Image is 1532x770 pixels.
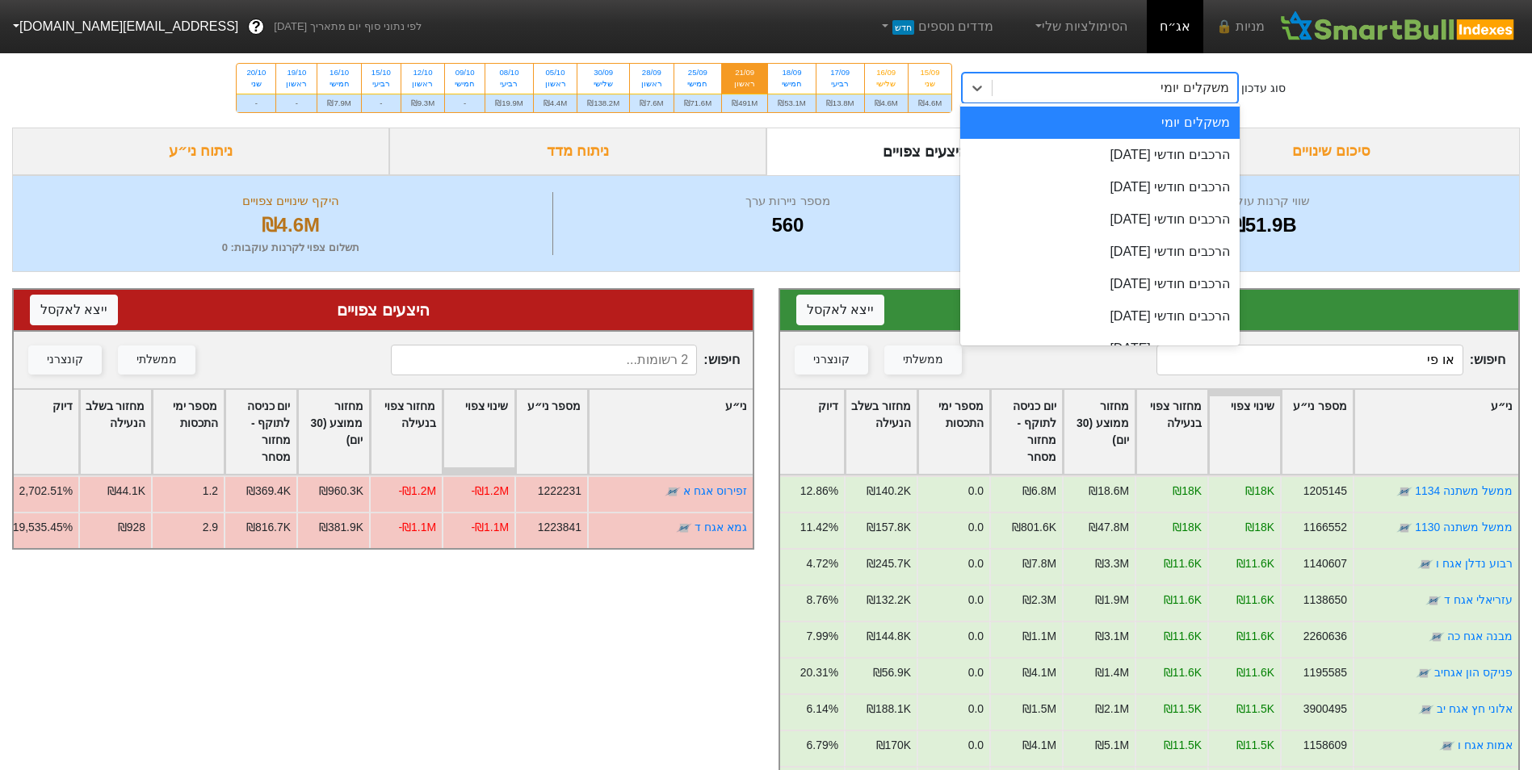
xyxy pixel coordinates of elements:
div: ₪7.9M [317,94,360,112]
div: Toggle SortBy [1064,390,1135,474]
input: 2 רשומות... [391,345,697,375]
div: 2.9 [202,519,217,536]
div: היקף שינויים צפויים [33,192,548,211]
div: Toggle SortBy [298,390,369,474]
img: SmartBull [1278,10,1519,43]
div: ₪4.6M [909,94,951,112]
a: גמא אגח ד [695,521,747,534]
div: ₪140.2K [867,483,911,500]
div: 0.0 [968,592,984,609]
button: קונצרני [28,345,102,375]
div: קונצרני [813,351,850,369]
div: הרכבים חודשי [DATE] [960,268,1239,300]
div: הרכבים חודשי [DATE] [960,236,1239,268]
div: 6.14% [807,701,838,718]
div: משקלים יומי [1161,78,1228,98]
a: פניקס הון אגחיב [1434,666,1513,679]
div: חמישי [327,78,350,90]
div: ₪13.8M [816,94,864,112]
div: הרכבים חודשי [DATE] [960,171,1239,203]
button: ייצא לאקסל [796,295,884,325]
div: ניתוח מדד [389,128,766,175]
div: 11.42% [800,519,838,536]
div: 7.99% [807,628,838,645]
div: - [276,94,317,112]
span: חיפוש : [391,345,740,375]
div: Toggle SortBy [773,390,844,474]
div: Toggle SortBy [918,390,989,474]
div: 0.0 [968,555,984,572]
div: ₪801.6K [1012,519,1056,536]
div: ₪170K [876,737,911,754]
div: ממשלתי [903,351,943,369]
div: ₪4.1M [1022,737,1056,754]
div: 2260636 [1303,628,1347,645]
img: tase link [1396,483,1412,500]
div: משקלים יומי [960,107,1239,139]
div: 119,535.45% [6,519,73,536]
div: 1138650 [1303,592,1347,609]
div: ₪928 [117,519,145,536]
div: ראשון [286,78,307,90]
img: tase link [1425,592,1442,609]
div: Toggle SortBy [1354,390,1518,474]
div: ₪11.6K [1164,628,1202,645]
div: 8.76% [807,592,838,609]
div: ₪11.6K [1164,664,1202,681]
div: ביקושים צפויים [796,298,1503,322]
div: ₪18K [1245,483,1274,500]
div: ₪11.6K [1236,628,1274,645]
div: ₪18K [1173,519,1202,536]
div: ₪381.9K [318,519,363,536]
span: ? [252,16,261,38]
div: ₪816.7K [246,519,290,536]
div: שלישי [587,78,619,90]
img: tase link [1417,556,1433,572]
div: 17/09 [826,67,854,78]
div: 0.0 [968,664,984,681]
div: Toggle SortBy [991,390,1062,474]
div: הרכבים חודשי [DATE] [960,139,1239,171]
div: ₪44.1K [107,483,145,500]
a: מבנה אגח כה [1447,630,1513,642]
div: 1.2 [202,483,217,500]
div: סיכום שינויים [1143,128,1520,175]
img: tase link [1396,520,1412,536]
span: חדש [892,20,914,35]
div: 28/09 [640,67,663,78]
div: Toggle SortBy [516,390,587,474]
div: 1140607 [1303,555,1347,572]
div: 1222231 [537,483,581,500]
div: ₪2.3M [1022,592,1056,609]
div: ₪11.6K [1236,664,1274,681]
div: ראשון [544,78,567,90]
div: 4.72% [807,555,838,572]
span: לפי נתוני סוף יום מתאריך [DATE] [274,19,422,35]
div: ₪1.5M [1022,701,1056,718]
div: Toggle SortBy [589,390,753,474]
div: 1223841 [537,519,581,536]
button: ממשלתי [118,345,195,375]
div: ₪51.9B [1027,211,1499,240]
div: ראשון [640,78,663,90]
div: ₪491M [722,94,767,112]
div: רביעי [371,78,391,90]
img: tase link [665,483,681,500]
div: קונצרני [47,351,83,369]
div: -₪1.1M [398,519,436,536]
button: קונצרני [795,345,868,375]
div: ביקושים והיצעים צפויים [766,128,1144,175]
div: ₪3.1M [1095,628,1129,645]
div: 0.0 [968,628,984,645]
div: ₪11.6K [1164,555,1202,572]
div: ₪47.8M [1089,519,1129,536]
div: 30/09 [587,67,619,78]
div: מספר ניירות ערך [557,192,1019,211]
div: 2,702.51% [19,483,73,500]
div: שלישי [875,78,898,90]
div: Toggle SortBy [1136,390,1207,474]
div: 12/10 [411,67,434,78]
div: - [237,94,275,112]
a: אלוני חץ אגח יב [1437,702,1513,715]
div: Toggle SortBy [1282,390,1353,474]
